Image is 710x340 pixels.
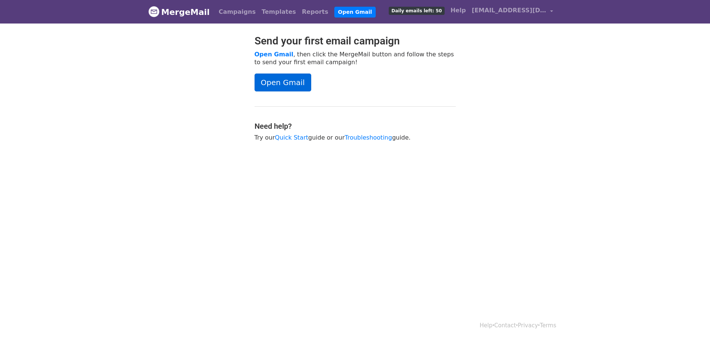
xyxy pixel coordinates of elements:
span: Daily emails left: 50 [389,7,444,15]
a: Troubleshooting [345,134,392,141]
h2: Send your first email campaign [255,35,456,47]
a: Templates [259,4,299,19]
a: Daily emails left: 50 [386,3,447,18]
h4: Need help? [255,122,456,131]
span: [EMAIL_ADDRESS][DOMAIN_NAME] [472,6,546,15]
a: Help [480,322,492,329]
a: Contact [494,322,516,329]
a: Open Gmail [255,51,293,58]
a: Open Gmail [334,7,376,18]
a: Help [448,3,469,18]
a: [EMAIL_ADDRESS][DOMAIN_NAME] [469,3,556,21]
div: Sohbet Aracı [673,304,710,340]
a: Privacy [518,322,538,329]
a: Reports [299,4,331,19]
iframe: Chat Widget [673,304,710,340]
p: Try our guide or our guide. [255,134,456,141]
a: MergeMail [148,4,210,20]
a: Campaigns [216,4,259,19]
a: Quick Start [275,134,308,141]
a: Open Gmail [255,74,311,91]
img: MergeMail logo [148,6,160,17]
a: Terms [540,322,556,329]
p: , then click the MergeMail button and follow the steps to send your first email campaign! [255,50,456,66]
